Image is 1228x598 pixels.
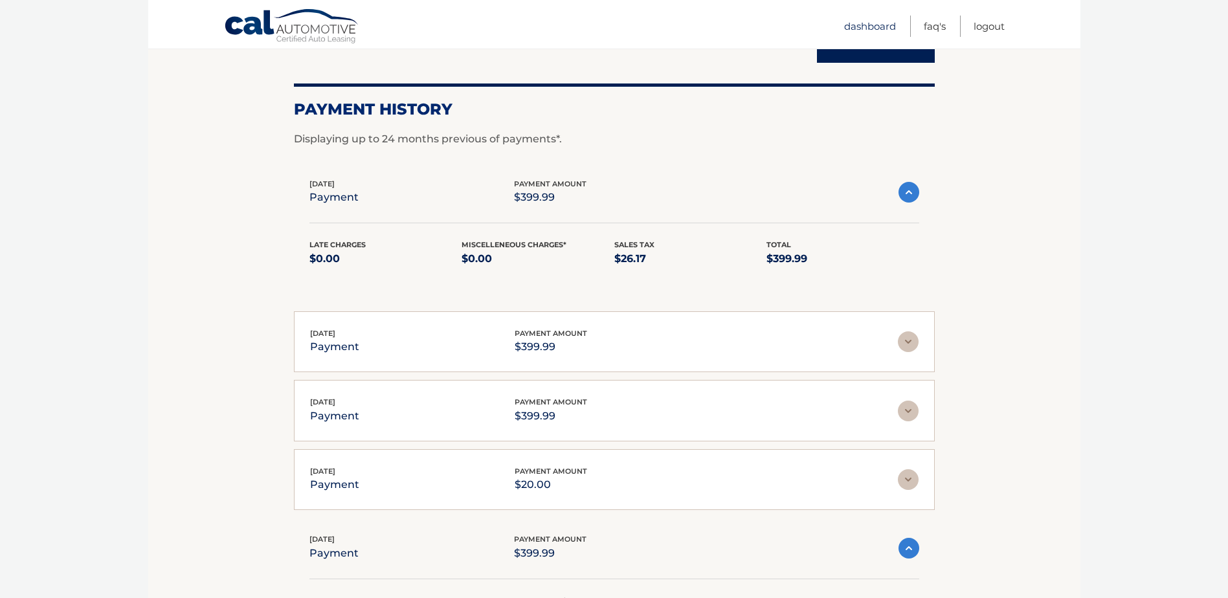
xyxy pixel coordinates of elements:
span: [DATE] [310,329,335,338]
p: payment [310,407,359,425]
img: accordion-active.svg [899,538,919,559]
span: payment amount [515,329,587,338]
p: $26.17 [614,250,767,268]
p: $0.00 [309,250,462,268]
span: [DATE] [310,397,335,406]
p: payment [310,476,359,494]
p: $399.99 [514,188,586,206]
span: Sales Tax [614,240,654,249]
p: Displaying up to 24 months previous of payments*. [294,131,935,147]
span: payment amount [515,467,587,476]
span: [DATE] [309,179,335,188]
span: payment amount [514,179,586,188]
p: $399.99 [514,544,586,562]
span: Miscelleneous Charges* [462,240,566,249]
p: $0.00 [462,250,614,268]
p: $399.99 [515,338,587,356]
span: Total [766,240,791,249]
p: $399.99 [766,250,919,268]
span: [DATE] [310,467,335,476]
p: payment [310,338,359,356]
img: accordion-rest.svg [898,469,919,490]
img: accordion-rest.svg [898,401,919,421]
span: [DATE] [309,535,335,544]
p: payment [309,544,359,562]
p: $20.00 [515,476,587,494]
p: $399.99 [515,407,587,425]
span: Late Charges [309,240,366,249]
span: payment amount [514,535,586,544]
h2: Payment History [294,100,935,119]
img: accordion-rest.svg [898,331,919,352]
a: Dashboard [844,16,896,37]
a: Logout [974,16,1005,37]
a: Cal Automotive [224,8,360,46]
span: payment amount [515,397,587,406]
p: payment [309,188,359,206]
img: accordion-active.svg [899,182,919,203]
a: FAQ's [924,16,946,37]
